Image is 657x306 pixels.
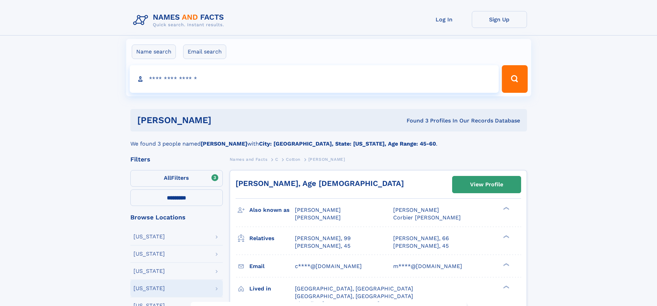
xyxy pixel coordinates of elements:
[452,176,521,193] a: View Profile
[309,117,520,125] div: Found 3 Profiles In Our Records Database
[137,116,309,125] h1: [PERSON_NAME]
[275,157,278,162] span: C
[133,251,165,257] div: [US_STATE]
[470,177,503,193] div: View Profile
[502,65,527,93] button: Search Button
[295,242,350,250] a: [PERSON_NAME], 45
[275,155,278,164] a: C
[472,11,527,28] a: Sign Up
[249,260,295,272] h3: Email
[130,214,223,220] div: Browse Locations
[295,293,413,299] span: [GEOGRAPHIC_DATA], [GEOGRAPHIC_DATA]
[295,214,341,221] span: [PERSON_NAME]
[501,285,510,289] div: ❯
[183,45,226,59] label: Email search
[393,235,449,242] a: [PERSON_NAME], 66
[501,234,510,239] div: ❯
[133,234,165,239] div: [US_STATE]
[230,155,268,164] a: Names and Facts
[201,140,247,147] b: [PERSON_NAME]
[132,45,176,59] label: Name search
[286,157,300,162] span: Cotton
[130,156,223,162] div: Filters
[133,268,165,274] div: [US_STATE]
[130,170,223,187] label: Filters
[295,285,413,292] span: [GEOGRAPHIC_DATA], [GEOGRAPHIC_DATA]
[130,65,499,93] input: search input
[236,179,404,188] a: [PERSON_NAME], Age [DEMOGRAPHIC_DATA]
[133,286,165,291] div: [US_STATE]
[130,131,527,148] div: We found 3 people named with .
[259,140,436,147] b: City: [GEOGRAPHIC_DATA], State: [US_STATE], Age Range: 45-60
[308,157,345,162] span: [PERSON_NAME]
[501,262,510,267] div: ❯
[393,207,439,213] span: [PERSON_NAME]
[393,242,449,250] a: [PERSON_NAME], 45
[130,11,230,30] img: Logo Names and Facts
[286,155,300,164] a: Cotton
[249,233,295,244] h3: Relatives
[501,206,510,211] div: ❯
[417,11,472,28] a: Log In
[393,214,461,221] span: Corbier [PERSON_NAME]
[295,235,351,242] a: [PERSON_NAME], 99
[164,175,171,181] span: All
[249,283,295,295] h3: Lived in
[249,204,295,216] h3: Also known as
[295,207,341,213] span: [PERSON_NAME]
